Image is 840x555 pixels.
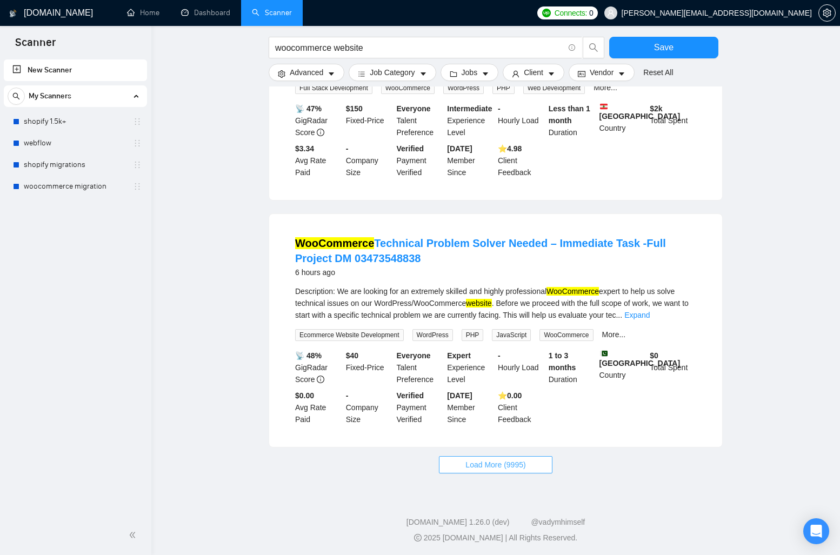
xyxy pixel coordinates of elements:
b: $ 150 [346,104,363,113]
div: Payment Verified [395,143,445,178]
span: Job Category [370,66,415,78]
button: barsJob Categorycaret-down [349,64,436,81]
span: JavaScript [492,329,531,341]
div: 6 hours ago [295,266,696,279]
div: Fixed-Price [344,350,395,385]
b: $ 2k [650,104,662,113]
span: My Scanners [29,85,71,107]
span: holder [133,117,142,126]
div: Duration [546,103,597,138]
div: Experience Level [445,350,496,385]
img: logo [9,5,17,22]
mark: WooCommerce [295,237,374,249]
span: holder [133,182,142,191]
b: $ 40 [346,351,358,360]
span: info-circle [317,376,324,383]
span: caret-down [548,70,555,78]
div: Experience Level [445,103,496,138]
b: Expert [447,351,471,360]
span: holder [133,161,142,169]
b: ⭐️ 4.98 [498,144,522,153]
b: Verified [397,391,424,400]
button: search [583,37,604,58]
a: shopify 1.5k+ [24,111,126,132]
div: Description: We are looking for an extremely skilled and highly professional expert to help us so... [295,285,696,321]
b: 1 to 3 months [549,351,576,372]
b: Everyone [397,104,431,113]
li: My Scanners [4,85,147,197]
b: [GEOGRAPHIC_DATA] [599,350,681,367]
b: Less than 1 month [549,104,590,125]
b: ⭐️ 0.00 [498,391,522,400]
button: search [8,88,25,105]
a: WooCommerceTechnical Problem Solver Needed – Immediate Task -Full Project DM 03473548838 [295,237,666,264]
b: [DATE] [447,391,472,400]
a: dashboardDashboard [181,8,230,17]
div: Client Feedback [496,143,546,178]
span: PHP [462,329,484,341]
span: setting [278,70,285,78]
span: caret-down [618,70,625,78]
b: Everyone [397,351,431,360]
button: setting [818,4,836,22]
span: caret-down [482,70,489,78]
span: info-circle [317,129,324,136]
b: - [498,104,501,113]
span: Vendor [590,66,614,78]
div: Hourly Load [496,103,546,138]
b: 📡 47% [295,104,322,113]
img: 🇵🇰 [600,350,608,357]
div: Payment Verified [395,390,445,425]
div: Total Spent [648,350,698,385]
div: Member Since [445,390,496,425]
a: webflow [24,132,126,154]
div: Talent Preference [395,350,445,385]
div: Company Size [344,143,395,178]
div: Avg Rate Paid [293,143,344,178]
span: Save [654,41,674,54]
span: WordPress [412,329,453,341]
div: Avg Rate Paid [293,390,344,425]
span: bars [358,70,365,78]
div: GigRadar Score [293,350,344,385]
span: Advanced [290,66,323,78]
span: user [607,9,615,17]
button: Load More (9995) [439,456,552,473]
li: New Scanner [4,59,147,81]
div: Total Spent [648,103,698,138]
span: Client [524,66,543,78]
a: Reset All [643,66,673,78]
b: - [346,391,349,400]
span: Full Stack Development [295,82,372,94]
span: PHP [492,82,515,94]
b: $ 0 [650,351,658,360]
button: settingAdvancedcaret-down [269,64,344,81]
div: 2025 [DOMAIN_NAME] | All Rights Reserved. [160,532,831,544]
a: searchScanner [252,8,292,17]
div: GigRadar Score [293,103,344,138]
b: Intermediate [447,104,492,113]
a: shopify migrations [24,154,126,176]
div: Open Intercom Messenger [803,518,829,544]
b: Verified [397,144,424,153]
span: WordPress [443,82,484,94]
span: Ecommerce Website Development [295,329,404,341]
span: user [512,70,519,78]
b: [GEOGRAPHIC_DATA] [599,103,681,121]
span: copyright [414,534,422,541]
input: Search Freelance Jobs... [275,41,564,55]
span: caret-down [328,70,335,78]
span: idcard [578,70,585,78]
span: Connects: [555,7,587,19]
span: folder [450,70,457,78]
b: $0.00 [295,391,314,400]
span: holder [133,139,142,148]
mark: website [466,299,491,307]
a: @vadymhimself [531,518,585,526]
button: idcardVendorcaret-down [569,64,635,81]
span: 0 [589,7,594,19]
b: $3.34 [295,144,314,153]
b: - [498,351,501,360]
div: Duration [546,350,597,385]
a: [DOMAIN_NAME] 1.26.0 (dev) [406,518,510,526]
